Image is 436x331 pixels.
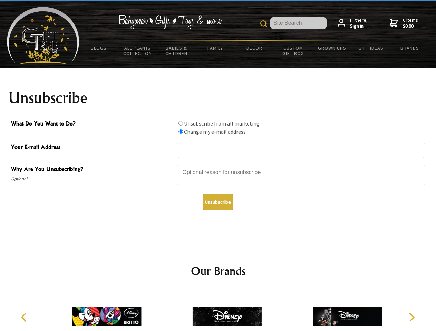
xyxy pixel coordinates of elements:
[404,310,419,325] button: Next
[390,17,418,29] a: 0 items$0.00
[178,129,183,134] input: What Do You Want to Do?
[390,41,429,55] a: Brands
[184,120,260,127] label: Unsubscribe from all marketing
[8,90,428,106] h1: Unsubscribe
[178,121,183,126] input: What Do You Want to Do?
[11,175,173,183] span: Optional
[196,41,235,55] a: Family
[351,41,390,55] a: Gift Ideas
[118,41,157,61] a: All Plants Collection
[312,41,351,55] a: Grown Ups
[350,17,368,29] span: Hi there,
[11,143,173,153] span: Your E-mail Address
[350,23,368,29] strong: Sign in
[338,17,368,29] a: Hi there,Sign in
[11,119,173,129] span: What Do You Want to Do?
[184,128,246,135] label: Change my e-mail address
[403,17,418,29] span: 0 items
[118,15,222,29] img: Babywear - Gifts - Toys & more
[7,7,79,64] img: Babyware - Gifts - Toys and more...
[11,165,173,175] span: Why Are You Unsubscribing?
[235,41,274,55] a: Decor
[403,23,418,29] strong: $0.00
[14,263,423,279] h2: Our Brands
[157,41,196,61] a: Babies & Children
[177,143,425,158] input: Your E-mail Address
[274,41,313,61] a: Custom Gift Box
[177,165,425,185] textarea: Why Are You Unsubscribing?
[17,310,32,325] button: Previous
[260,20,267,27] img: product search
[270,17,327,29] input: Site Search
[203,194,233,210] button: Unsubscribe
[79,41,118,55] a: BLOGS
